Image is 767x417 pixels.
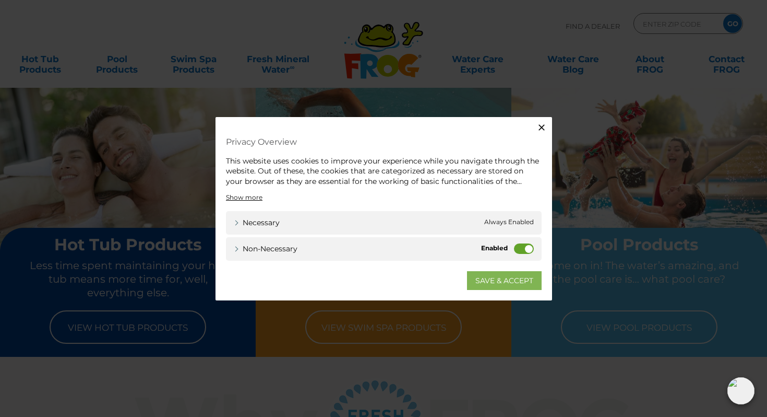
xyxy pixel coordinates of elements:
a: Show more [226,193,262,202]
div: This website uses cookies to improve your experience while you navigate through the website. Out ... [226,156,542,187]
a: Necessary [234,217,280,228]
span: Always Enabled [484,217,534,228]
a: SAVE & ACCEPT [467,271,542,290]
a: Non-necessary [234,244,297,254]
h4: Privacy Overview [226,132,542,150]
img: openIcon [727,377,754,404]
